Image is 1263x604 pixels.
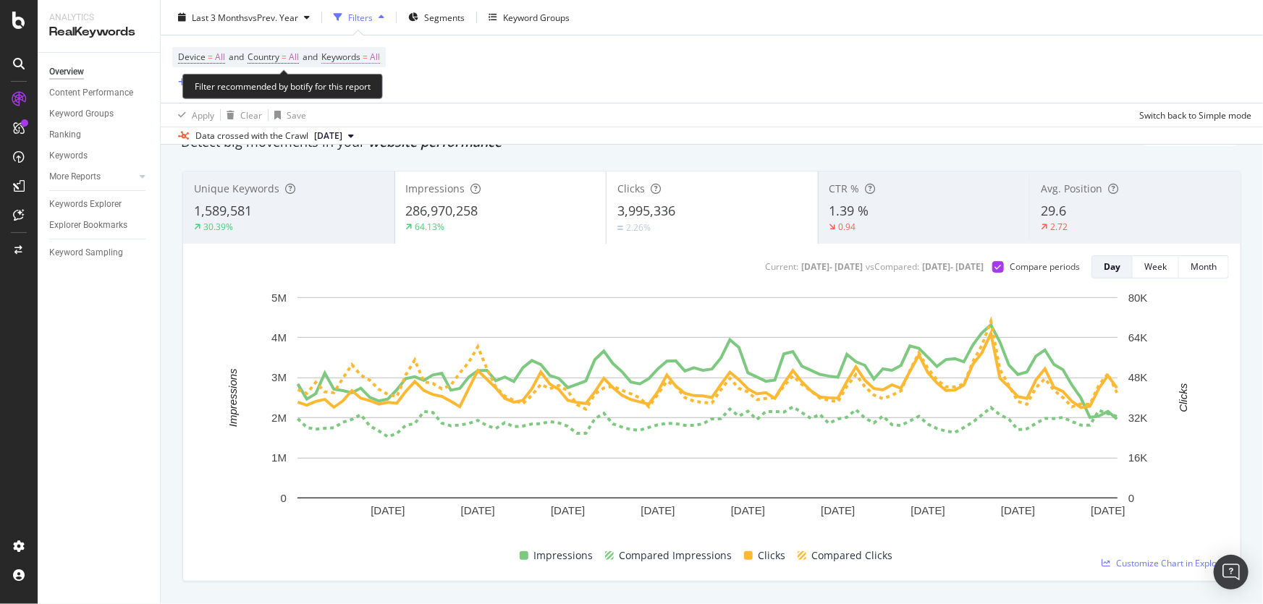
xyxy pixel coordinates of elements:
[203,221,233,233] div: 30.39%
[195,290,1220,542] svg: A chart.
[221,103,262,127] button: Clear
[208,51,213,63] span: =
[248,11,298,23] span: vs Prev. Year
[866,260,919,273] div: vs Compared :
[765,260,798,273] div: Current:
[49,64,84,80] div: Overview
[240,109,262,121] div: Clear
[49,85,133,101] div: Content Performance
[1144,260,1167,273] div: Week
[370,47,380,67] span: All
[49,106,150,122] a: Keyword Groups
[271,331,287,344] text: 4M
[1001,504,1035,516] text: [DATE]
[922,260,984,273] div: [DATE] - [DATE]
[178,51,206,63] span: Device
[617,226,623,230] img: Equal
[1091,255,1133,278] button: Day
[1041,202,1066,219] span: 29.6
[192,11,248,23] span: Last 3 Months
[303,51,318,63] span: and
[172,103,214,127] button: Apply
[1191,260,1217,273] div: Month
[49,127,81,143] div: Ranking
[49,85,150,101] a: Content Performance
[49,127,150,143] a: Ranking
[49,12,148,24] div: Analytics
[49,169,101,184] div: More Reports
[406,182,465,195] span: Impressions
[49,24,148,41] div: RealKeywords
[461,504,495,516] text: [DATE]
[483,6,575,29] button: Keyword Groups
[620,547,732,564] span: Compared Impressions
[503,11,570,23] div: Keyword Groups
[192,109,214,121] div: Apply
[415,221,445,233] div: 64.13%
[1139,109,1251,121] div: Switch back to Simple mode
[49,245,123,260] div: Keyword Sampling
[49,245,150,260] a: Keyword Sampling
[534,547,594,564] span: Impressions
[1179,255,1229,278] button: Month
[227,368,239,427] text: Impressions
[49,197,150,212] a: Keywords Explorer
[49,148,150,163] a: Keywords
[829,202,869,219] span: 1.39 %
[229,51,244,63] span: and
[281,492,287,504] text: 0
[328,6,390,29] button: Filters
[269,103,306,127] button: Save
[1116,557,1229,569] span: Customize Chart in Explorer
[271,451,287,464] text: 1M
[1128,372,1148,384] text: 48K
[194,182,279,195] span: Unique Keywords
[1178,383,1190,412] text: Clicks
[194,202,252,219] span: 1,589,581
[271,292,287,304] text: 5M
[1010,260,1080,273] div: Compare periods
[617,202,675,219] span: 3,995,336
[731,504,765,516] text: [DATE]
[759,547,786,564] span: Clicks
[49,106,114,122] div: Keyword Groups
[1104,260,1120,273] div: Day
[1102,557,1229,569] a: Customize Chart in Explorer
[801,260,863,273] div: [DATE] - [DATE]
[812,547,893,564] span: Compared Clicks
[1133,103,1251,127] button: Switch back to Simple mode
[1128,331,1148,344] text: 64K
[172,74,230,91] button: Add Filter
[1091,504,1125,516] text: [DATE]
[402,6,470,29] button: Segments
[49,148,88,163] div: Keywords
[551,504,585,516] text: [DATE]
[271,372,287,384] text: 3M
[314,129,342,143] span: 2025 Sep. 15th
[1050,221,1068,233] div: 2.72
[1128,492,1134,504] text: 0
[172,6,316,29] button: Last 3 MonthsvsPrev. Year
[321,51,360,63] span: Keywords
[1133,255,1179,278] button: Week
[1128,412,1148,424] text: 32K
[49,197,122,212] div: Keywords Explorer
[617,182,645,195] span: Clicks
[1128,292,1148,304] text: 80K
[839,221,856,233] div: 0.94
[911,504,945,516] text: [DATE]
[287,109,306,121] div: Save
[626,221,651,234] div: 2.26%
[49,64,150,80] a: Overview
[248,51,279,63] span: Country
[308,127,360,145] button: [DATE]
[406,202,478,219] span: 286,970,258
[195,129,308,143] div: Data crossed with the Crawl
[289,47,299,67] span: All
[1041,182,1102,195] span: Avg. Position
[49,218,127,233] div: Explorer Bookmarks
[49,218,150,233] a: Explorer Bookmarks
[215,47,225,67] span: All
[424,11,465,23] span: Segments
[363,51,368,63] span: =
